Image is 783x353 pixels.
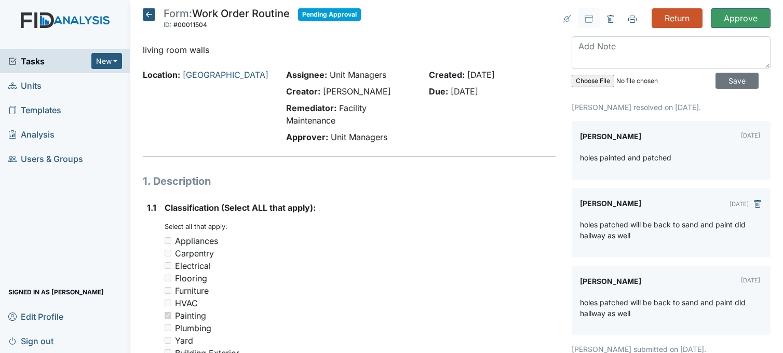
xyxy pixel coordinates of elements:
span: [DATE] [467,70,495,80]
strong: Remediator: [286,103,336,113]
div: Painting [175,309,206,322]
p: living room walls [143,44,556,56]
small: [DATE] [741,132,760,139]
small: [DATE] [741,277,760,284]
input: Yard [165,337,171,344]
p: holes patched will be back to sand and paint did hallway as well [580,297,762,319]
span: Users & Groups [8,151,83,167]
p: holes patched will be back to sand and paint did hallway as well [580,219,762,241]
input: Furniture [165,287,171,294]
span: Signed in as [PERSON_NAME] [8,284,104,300]
span: Form: [164,7,192,20]
div: Electrical [175,260,211,272]
label: [PERSON_NAME] [580,129,641,144]
label: [PERSON_NAME] [580,196,641,211]
strong: Creator: [286,86,320,97]
label: 1.1 [147,201,156,214]
span: Unit Managers [331,132,387,142]
button: New [91,53,123,69]
strong: Created: [429,70,465,80]
input: Flooring [165,275,171,281]
input: Appliances [165,237,171,244]
span: Units [8,77,42,93]
span: Classification (Select ALL that apply): [165,202,316,213]
div: Flooring [175,272,207,284]
div: Appliances [175,235,218,247]
input: Carpentry [165,250,171,256]
span: Unit Managers [330,70,386,80]
div: Yard [175,334,193,347]
a: Tasks [8,55,91,67]
span: ID: [164,21,172,29]
input: HVAC [165,300,171,306]
span: Templates [8,102,61,118]
input: Return [652,8,703,28]
span: Pending Approval [298,8,361,21]
strong: Assignee: [286,70,327,80]
p: holes painted and patched [580,152,671,163]
div: Work Order Routine [164,8,290,31]
input: Approve [711,8,771,28]
small: [DATE] [730,200,749,208]
span: [DATE] [451,86,478,97]
span: [PERSON_NAME] [323,86,391,97]
div: Furniture [175,284,209,297]
span: Analysis [8,126,55,142]
input: Plumbing [165,324,171,331]
h1: 1. Description [143,173,556,189]
label: [PERSON_NAME] [580,274,641,289]
strong: Approver: [286,132,328,142]
p: [PERSON_NAME] resolved on [DATE]. [572,102,771,113]
div: Carpentry [175,247,214,260]
small: Select all that apply: [165,223,227,230]
input: Electrical [165,262,171,269]
div: HVAC [175,297,198,309]
input: Painting [165,312,171,319]
strong: Location: [143,70,180,80]
strong: Due: [429,86,448,97]
span: Sign out [8,333,53,349]
span: #00011504 [173,21,207,29]
span: Edit Profile [8,308,63,324]
a: [GEOGRAPHIC_DATA] [183,70,268,80]
div: Plumbing [175,322,211,334]
input: Save [716,73,759,89]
